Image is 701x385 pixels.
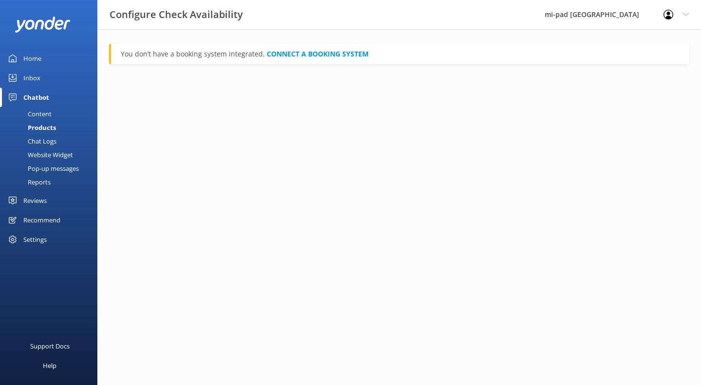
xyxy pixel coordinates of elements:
[43,356,56,375] div: Help
[15,17,71,33] img: yonder-white-logo.png
[6,121,97,134] a: Products
[6,148,97,162] a: Website Widget
[6,175,51,189] div: Reports
[6,107,97,121] a: Content
[6,175,97,189] a: Reports
[30,336,70,356] div: Support Docs
[23,49,41,68] div: Home
[23,68,40,88] div: Inbox
[110,7,243,22] h3: Configure Check Availability
[6,148,73,162] div: Website Widget
[6,107,52,121] div: Content
[6,121,56,134] div: Products
[6,162,97,175] a: Pop-up messages
[121,49,680,59] p: You don’t have a booking system integrated.
[23,88,49,107] div: Chatbot
[6,162,79,175] div: Pop-up messages
[267,49,369,58] a: CONNECT A BOOKING SYSTEM
[6,134,56,148] div: Chat Logs
[6,134,97,148] a: Chat Logs
[23,191,47,210] div: Reviews
[23,230,47,249] div: Settings
[23,210,60,230] div: Recommend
